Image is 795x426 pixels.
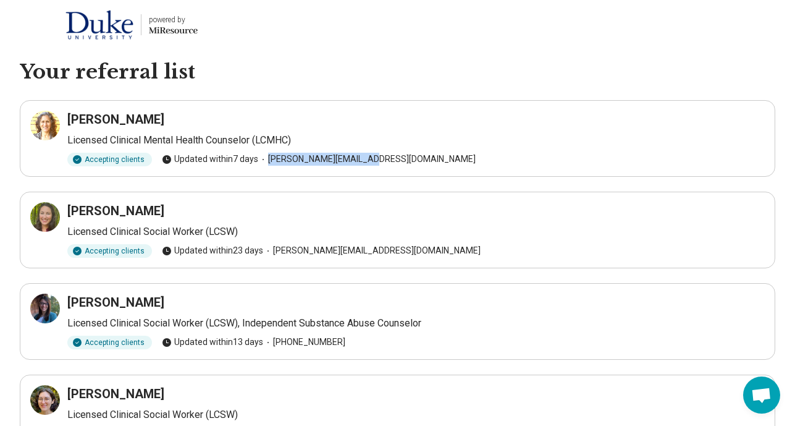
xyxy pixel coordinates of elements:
[162,244,263,257] span: Updated within 23 days
[67,385,164,403] h3: [PERSON_NAME]
[162,153,258,166] span: Updated within 7 days
[20,10,198,40] a: Duke Universitypowered by
[149,14,198,25] div: powered by
[743,377,780,414] div: Open chat
[65,10,133,40] img: Duke University
[67,294,164,311] h3: [PERSON_NAME]
[67,153,152,166] div: Accepting clients
[67,244,152,258] div: Accepting clients
[258,153,476,166] span: [PERSON_NAME][EMAIL_ADDRESS][DOMAIN_NAME]
[20,59,775,85] h1: Your referral list
[263,336,345,349] span: [PHONE_NUMBER]
[67,336,152,349] div: Accepting clients
[162,336,263,349] span: Updated within 13 days
[67,133,765,148] p: Licensed Clinical Mental Health Counselor (LCMHC)
[67,316,765,331] p: Licensed Clinical Social Worker (LCSW), Independent Substance Abuse Counselor
[67,111,164,128] h3: [PERSON_NAME]
[67,407,765,422] p: Licensed Clinical Social Worker (LCSW)
[67,202,164,219] h3: [PERSON_NAME]
[263,244,481,257] span: [PERSON_NAME][EMAIL_ADDRESS][DOMAIN_NAME]
[67,224,765,239] p: Licensed Clinical Social Worker (LCSW)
